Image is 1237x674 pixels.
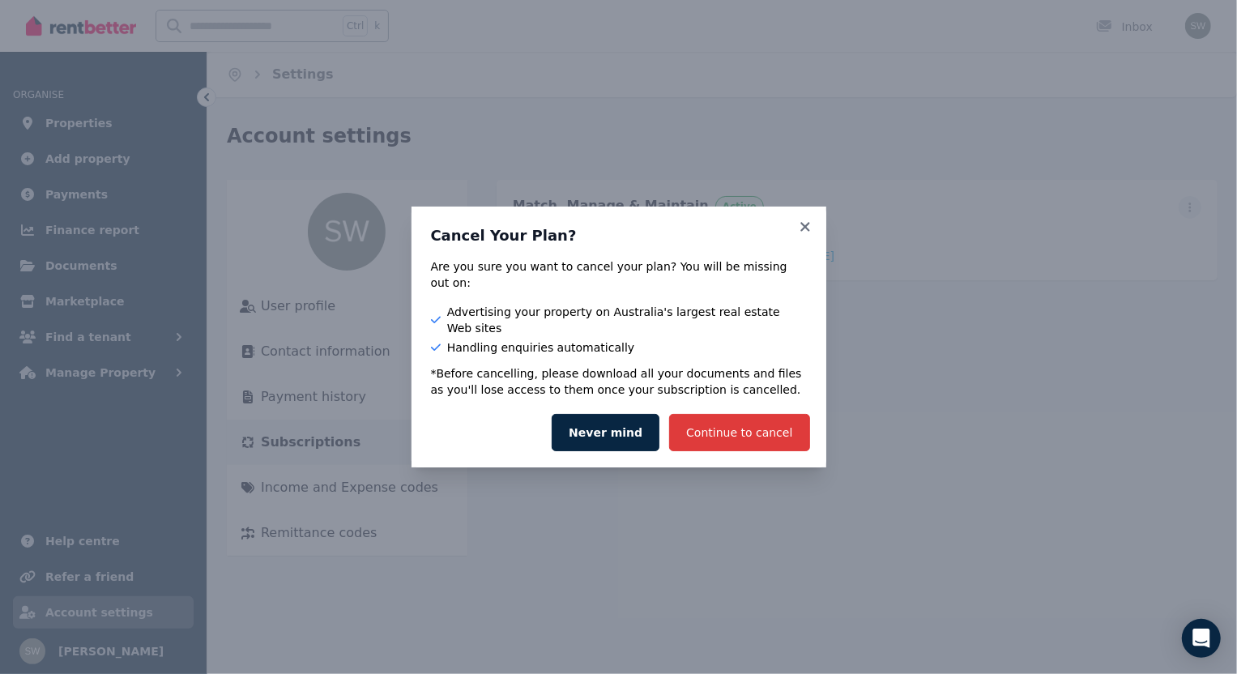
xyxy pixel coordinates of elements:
p: *Before cancelling, please download all your documents and files as you'll lose access to them on... [431,365,807,398]
li: Advertising your property on Australia's largest real estate Web sites [431,304,807,336]
div: Are you sure you want to cancel your plan? You will be missing out on: [431,258,807,291]
button: Continue to cancel [669,414,809,451]
button: Never mind [552,414,659,451]
div: Open Intercom Messenger [1182,619,1221,658]
li: Handling enquiries automatically [431,339,807,356]
h3: Cancel Your Plan? [431,226,807,245]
